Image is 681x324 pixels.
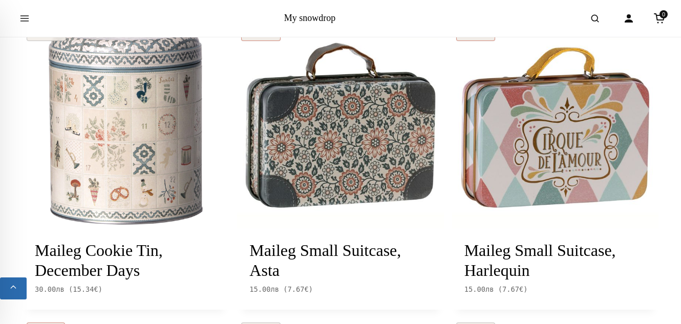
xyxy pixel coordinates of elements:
span: 15.00 [249,285,279,293]
span: € [305,285,309,293]
span: 15.34 [73,285,98,293]
span: лв [271,285,280,293]
a: My snowdrop [284,13,336,23]
button: Open search [581,4,609,33]
a: FEW LEFT [452,22,658,228]
span: € [519,285,523,293]
a: FEW LEFT [237,22,443,228]
span: 7.67 [288,285,309,293]
span: ( ) [69,285,102,293]
span: € [94,285,98,293]
span: лв [485,285,494,293]
a: SOLD OUT [23,22,229,228]
button: Open menu [10,4,39,33]
span: ( ) [498,285,528,293]
span: ( ) [283,285,313,293]
span: 15.00 [464,285,494,293]
span: 7.67 [502,285,523,293]
span: лв [56,285,65,293]
a: Maileg Cookie Tin, December Days [35,241,163,279]
a: Account [618,7,640,30]
a: Maileg Small Suitcase, Harlequin [464,241,616,279]
a: Maileg Small Suitcase, Asta [249,241,401,279]
a: Cart [648,7,671,30]
span: 0 [659,10,668,18]
span: 30.00 [35,285,65,293]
